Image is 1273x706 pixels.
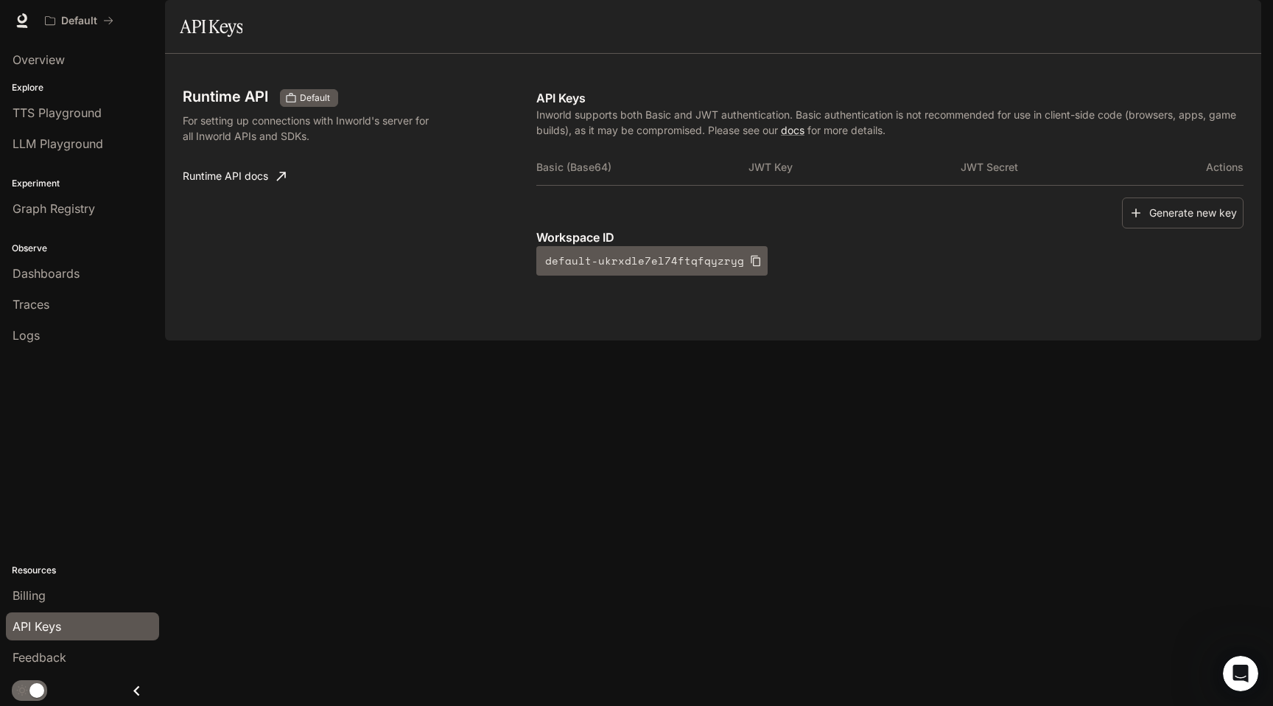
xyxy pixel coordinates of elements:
[1223,656,1258,691] iframe: Intercom live chat
[183,89,268,104] h3: Runtime API
[536,150,748,185] th: Basic (Base64)
[536,89,1244,107] p: API Keys
[748,150,961,185] th: JWT Key
[1122,198,1244,229] button: Generate new key
[536,228,1244,246] p: Workspace ID
[294,91,336,105] span: Default
[781,124,804,136] a: docs
[180,12,242,41] h1: API Keys
[38,6,120,35] button: All workspaces
[280,89,338,107] div: These keys will apply to your current workspace only
[183,113,439,144] p: For setting up connections with Inworld's server for all Inworld APIs and SDKs.
[961,150,1173,185] th: JWT Secret
[177,161,292,191] a: Runtime API docs
[536,107,1244,138] p: Inworld supports both Basic and JWT authentication. Basic authentication is not recommended for u...
[536,246,768,276] button: default-ukrxdle7el74ftqfqyzryg
[1173,150,1244,185] th: Actions
[61,15,97,27] p: Default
